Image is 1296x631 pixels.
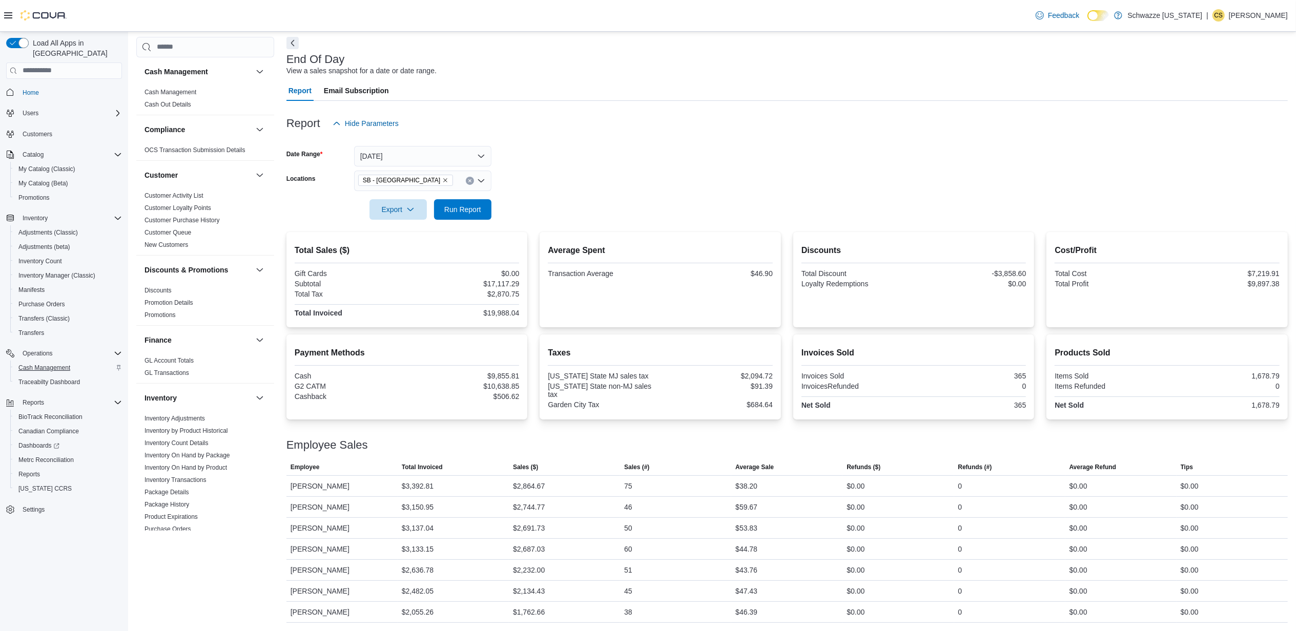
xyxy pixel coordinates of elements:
div: $53.83 [735,522,757,534]
div: $0.00 [1181,501,1199,513]
div: Gift Cards [295,269,405,278]
button: Clear input [466,177,474,185]
div: Transaction Average [548,269,658,278]
span: OCS Transaction Submission Details [145,146,245,154]
span: Refunds (#) [958,463,992,471]
span: Cash Management [145,88,196,96]
span: Inventory Transactions [145,476,207,484]
span: Transfers [14,327,122,339]
span: Cash Out Details [145,100,191,109]
div: Discounts & Promotions [136,284,274,325]
button: Cash Management [254,66,266,78]
span: Product Expirations [145,513,198,521]
button: Adjustments (Classic) [10,225,126,240]
button: Operations [18,347,57,360]
div: View a sales snapshot for a date or date range. [286,66,437,76]
a: Promotions [14,192,54,204]
div: 1,678.79 [1169,401,1280,409]
div: $0.00 [1181,480,1199,492]
h3: Discounts & Promotions [145,265,228,275]
button: Compliance [254,123,266,136]
div: $17,117.29 [409,280,519,288]
span: Purchase Orders [14,298,122,310]
button: Home [2,85,126,100]
button: Inventory [254,392,266,404]
div: 46 [624,501,632,513]
a: Transfers (Classic) [14,312,74,325]
div: [PERSON_NAME] [286,476,398,496]
span: Package History [145,500,189,509]
span: SB - [GEOGRAPHIC_DATA] [363,175,440,185]
div: $46.90 [663,269,773,278]
div: $7,219.91 [1169,269,1280,278]
a: Cash Out Details [145,101,191,108]
span: Metrc Reconciliation [18,456,74,464]
div: Total Profit [1055,280,1165,288]
a: Package History [145,501,189,508]
div: $0.00 [847,480,865,492]
span: Report [289,80,312,101]
button: Users [18,107,43,119]
button: Purchase Orders [10,297,126,311]
button: Finance [145,335,252,345]
button: Inventory [18,212,52,224]
div: -$3,858.60 [916,269,1026,278]
h2: Total Sales ($) [295,244,520,257]
span: Inventory Manager (Classic) [18,271,95,280]
div: Total Tax [295,290,405,298]
a: Inventory On Hand by Product [145,464,227,471]
a: Home [18,87,43,99]
a: Metrc Reconciliation [14,454,78,466]
div: $38.20 [735,480,757,492]
button: Catalog [2,148,126,162]
button: [US_STATE] CCRS [10,481,126,496]
button: Export [369,199,427,220]
span: Adjustments (Classic) [14,226,122,239]
div: $0.00 [1181,522,1199,534]
span: Refunds ($) [847,463,880,471]
div: Items Refunded [1055,382,1165,390]
div: $9,855.81 [409,372,519,380]
a: Manifests [14,284,49,296]
div: G2 CATM [295,382,405,390]
div: Compliance [136,144,274,160]
a: Inventory Count Details [145,439,209,447]
span: [US_STATE] CCRS [18,485,72,493]
button: Next [286,37,299,49]
span: Operations [18,347,122,360]
span: BioTrack Reconciliation [18,413,83,421]
div: Finance [136,354,274,383]
button: Inventory [145,393,252,403]
button: Finance [254,334,266,346]
span: Reports [18,396,122,409]
span: Customer Queue [145,228,191,237]
span: Employee [291,463,320,471]
a: Promotions [145,311,176,319]
span: Run Report [444,204,481,215]
div: $3,133.15 [402,543,434,555]
span: Sales (#) [624,463,649,471]
div: [US_STATE] State MJ sales tax [548,372,658,380]
div: Loyalty Redemptions [801,280,912,288]
span: Dark Mode [1087,21,1088,22]
span: Discounts [145,286,172,295]
a: Package Details [145,489,189,496]
span: Hide Parameters [345,118,399,129]
h2: Discounts [801,244,1026,257]
span: Purchase Orders [18,300,65,308]
span: Promotions [14,192,122,204]
button: Discounts & Promotions [254,264,266,276]
a: Purchase Orders [14,298,69,310]
span: My Catalog (Beta) [14,177,122,190]
a: Inventory Transactions [145,476,207,483]
span: Settings [23,506,45,514]
span: Export [376,199,421,220]
span: Manifests [18,286,45,294]
span: Inventory [18,212,122,224]
span: Traceabilty Dashboard [18,378,80,386]
div: $91.39 [663,382,773,390]
span: Dashboards [18,441,59,450]
span: Email Subscription [324,80,389,101]
div: 75 [624,480,632,492]
span: Purchase Orders [145,525,191,533]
